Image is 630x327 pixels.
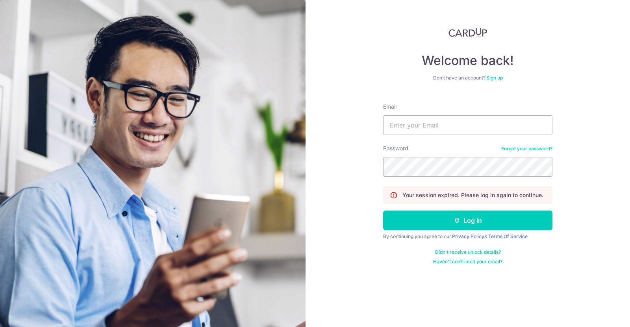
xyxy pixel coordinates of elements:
[383,144,408,152] label: Password
[383,75,552,81] div: Don’t have an account?
[383,103,397,111] label: Email
[433,259,502,265] a: Haven't confirmed your email?
[383,211,552,230] button: Log in
[383,115,552,135] input: Enter your Email
[488,233,528,239] a: Terms Of Service
[383,53,552,68] h4: Welcome back!
[402,191,543,199] p: Your session expired. Please log in again to continue.
[383,233,552,240] div: By continuing you agree to our &
[448,28,487,37] img: CardUp Logo
[486,75,503,81] a: Sign up
[452,233,484,239] a: Privacy Policy
[501,146,552,152] a: Forgot your password?
[435,249,501,255] a: Didn't receive unlock details?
